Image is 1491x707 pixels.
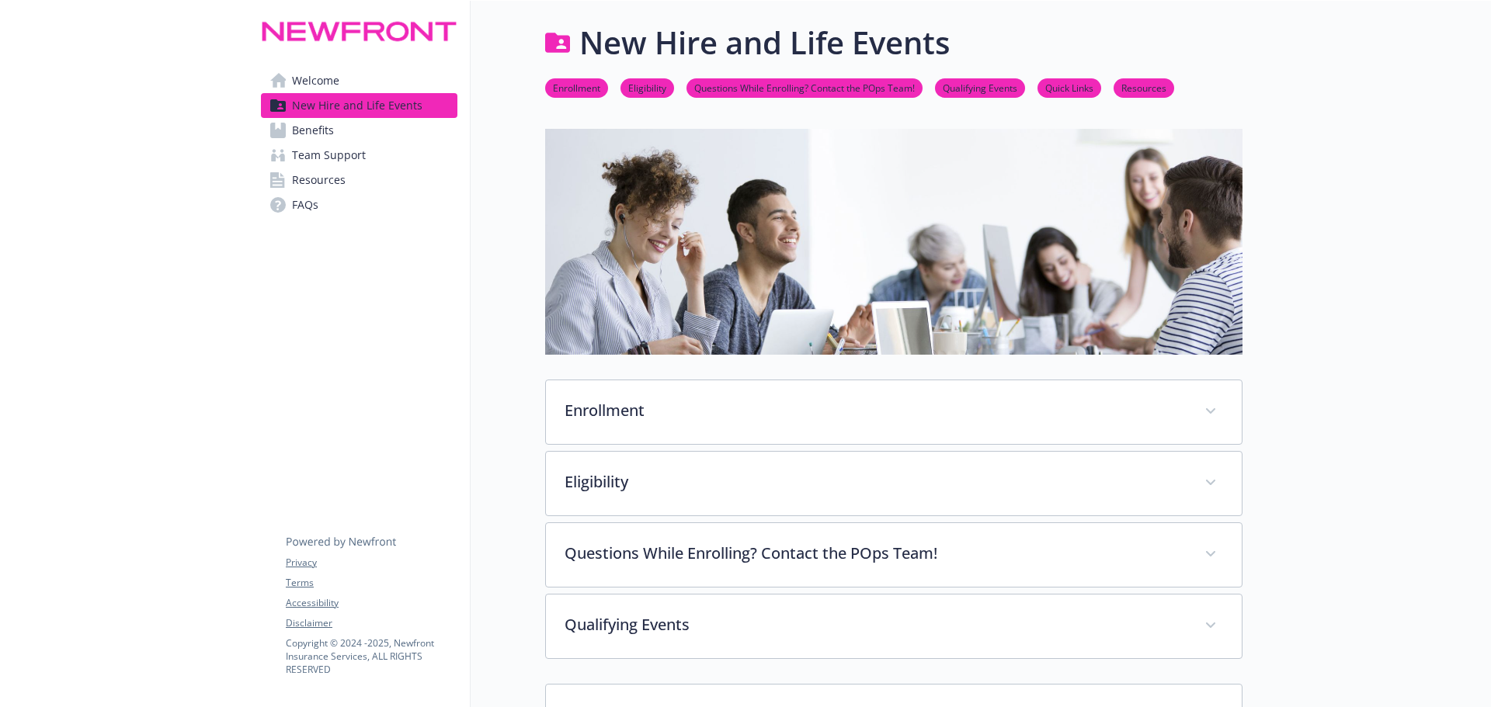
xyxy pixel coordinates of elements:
[546,380,1242,444] div: Enrollment
[546,523,1242,587] div: Questions While Enrolling? Contact the POps Team!
[565,470,1186,494] p: Eligibility
[292,192,318,217] span: FAQs
[579,19,950,66] h1: New Hire and Life Events
[261,143,457,168] a: Team Support
[546,452,1242,515] div: Eligibility
[261,118,457,143] a: Benefits
[565,542,1186,565] p: Questions While Enrolling? Contact the POps Team!
[286,616,457,630] a: Disclaimer
[292,93,422,118] span: New Hire and Life Events
[620,80,674,95] a: Eligibility
[292,143,366,168] span: Team Support
[545,129,1242,355] img: new hire page banner
[565,399,1186,422] p: Enrollment
[261,168,457,192] a: Resources
[286,576,457,590] a: Terms
[546,594,1242,658] div: Qualifying Events
[261,192,457,217] a: FAQs
[286,556,457,570] a: Privacy
[686,80,923,95] a: Questions While Enrolling? Contact the POps Team!
[286,636,457,676] p: Copyright © 2024 - 2025 , Newfront Insurance Services, ALL RIGHTS RESERVED
[1114,80,1174,95] a: Resources
[565,613,1186,636] p: Qualifying Events
[292,68,339,93] span: Welcome
[261,93,457,118] a: New Hire and Life Events
[1037,80,1101,95] a: Quick Links
[292,168,346,192] span: Resources
[545,80,608,95] a: Enrollment
[261,68,457,93] a: Welcome
[935,80,1025,95] a: Qualifying Events
[286,596,457,610] a: Accessibility
[292,118,334,143] span: Benefits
